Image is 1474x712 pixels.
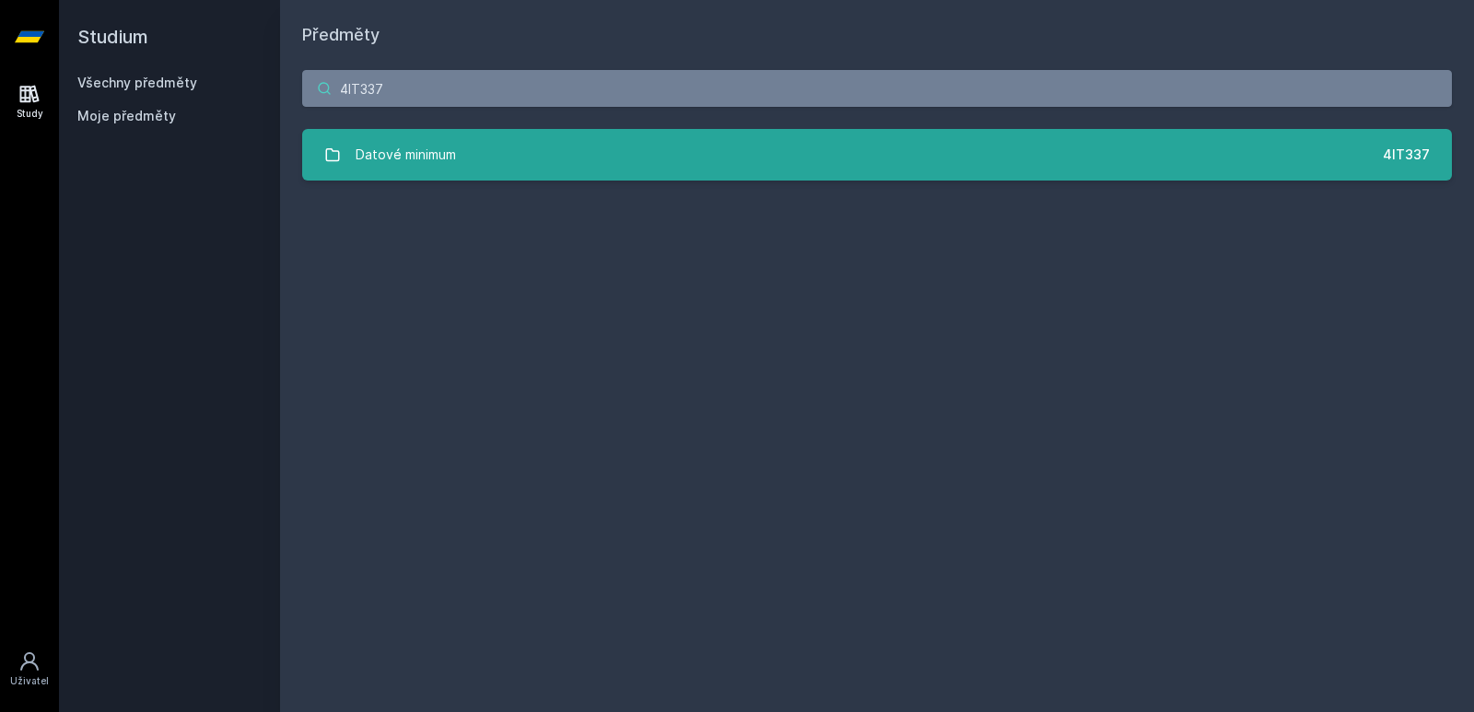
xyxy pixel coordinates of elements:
[356,136,456,173] div: Datové minimum
[1383,146,1430,164] div: 4IT337
[77,75,197,90] a: Všechny předměty
[302,70,1452,107] input: Název nebo ident předmětu…
[4,74,55,130] a: Study
[10,674,49,688] div: Uživatel
[4,641,55,697] a: Uživatel
[77,107,176,125] span: Moje předměty
[302,129,1452,181] a: Datové minimum 4IT337
[302,22,1452,48] h1: Předměty
[17,107,43,121] div: Study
